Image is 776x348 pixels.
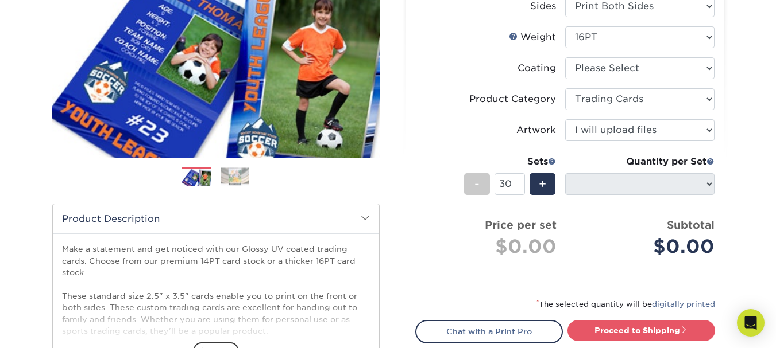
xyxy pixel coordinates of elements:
a: Proceed to Shipping [567,320,715,341]
strong: Subtotal [667,218,715,231]
span: - [474,175,480,193]
span: + [539,175,546,193]
h2: Product Description [53,204,379,233]
a: digitally printed [652,300,715,308]
div: $0.00 [574,233,715,260]
div: Weight [509,30,556,44]
div: Product Category [469,92,556,106]
div: Sets [464,155,556,169]
div: Quantity per Set [565,155,715,169]
img: Trading Cards 01 [182,167,211,187]
img: Trading Cards 02 [221,167,249,185]
div: Artwork [516,123,556,137]
div: Coating [518,61,556,75]
div: Open Intercom Messenger [737,309,765,337]
strong: Price per set [485,218,557,231]
a: Chat with a Print Pro [415,320,563,343]
small: The selected quantity will be [536,300,715,308]
div: $0.00 [424,233,557,260]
